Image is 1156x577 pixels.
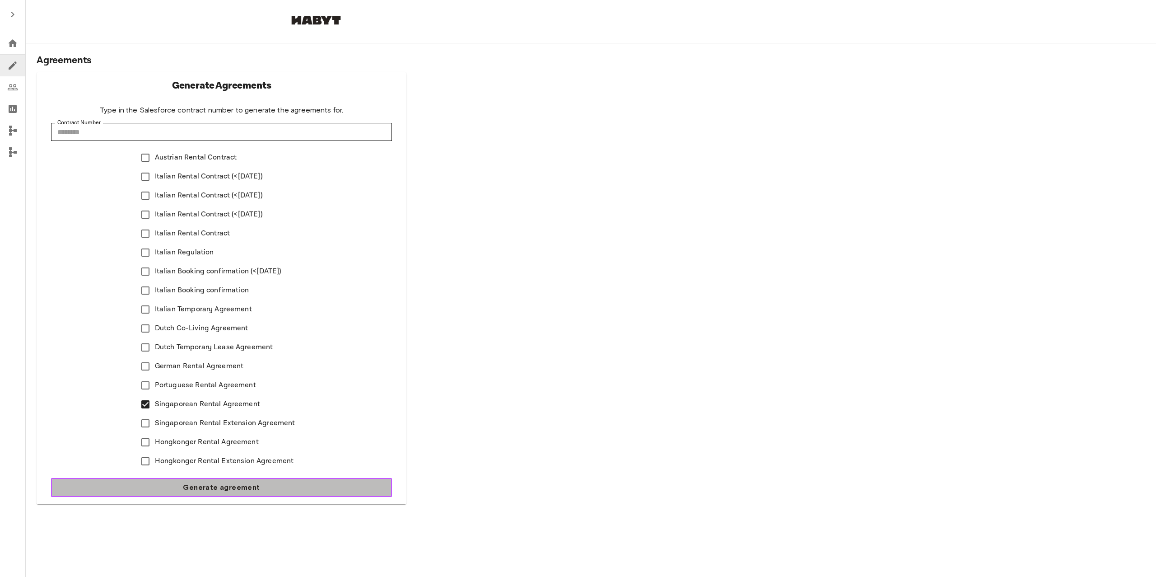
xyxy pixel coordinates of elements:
[37,54,1145,67] h2: Agreements
[155,209,263,220] span: Italian Rental Contract (<[DATE])
[155,380,256,391] span: Portuguese Rental Agreement
[155,456,294,467] span: Hongkonger Rental Extension Agreement
[155,228,230,239] span: Italian Rental Contract
[155,361,243,372] span: German Rental Agreement
[155,247,214,258] span: Italian Regulation
[172,80,271,92] h2: Generate Agreements
[100,105,344,116] div: Type in the Salesforce contract number to generate the agreements for.
[155,266,282,277] span: Italian Booking confirmation (<[DATE])
[155,190,263,201] span: Italian Rental Contract (<[DATE])
[51,478,392,497] button: Generate agreement
[155,399,260,410] span: Singaporean Rental Agreement
[155,171,263,182] span: Italian Rental Contract (<[DATE])
[155,437,259,448] span: Hongkonger Rental Agreement
[155,342,273,353] span: Dutch Temporary Lease Agreement
[57,119,101,127] label: Contract Number
[155,304,252,315] span: Italian Temporary Agreement
[155,323,248,334] span: Dutch Co-Living Agreement
[155,418,295,429] span: Singaporean Rental Extension Agreement
[155,152,237,163] span: Austrian Rental Contract
[183,482,260,493] span: Generate agreement
[289,16,343,25] img: Habyt
[155,285,249,296] span: Italian Booking confirmation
